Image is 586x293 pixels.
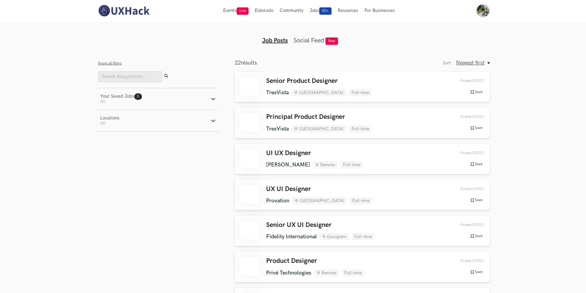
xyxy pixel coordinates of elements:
span: 50+ [319,7,332,15]
button: Save [468,89,484,95]
a: Job Posts [262,37,288,44]
div: Locations [100,115,120,121]
span: Newest first [456,60,485,66]
li: Full-time [349,197,372,205]
span: All [100,99,105,104]
h3: Senior UX UI Designer [266,221,375,229]
li: Full-time [352,233,375,240]
button: Save [468,269,484,275]
h3: Principal Product Designer [266,113,372,121]
button: Your Saved Jobs0 All [96,88,219,110]
li: Provation [266,197,289,204]
a: UI UX Designer [PERSON_NAME] Remote Full-time Posted [DATE] Save [235,144,490,174]
a: Social Feed [293,37,324,44]
div: 10th Oct [446,223,484,227]
h3: UI UX Designer [266,149,363,157]
button: Newest first, Sort: [456,60,490,66]
div: 10th Oct [446,115,484,119]
li: Fidelity International [266,233,317,240]
button: Save [468,162,484,167]
ul: Tabs Interface [175,27,411,44]
label: Sort: [442,61,452,66]
span: All [100,121,105,126]
span: Live [237,7,249,15]
p: results [235,60,257,66]
span: 22 [235,60,241,66]
li: Gurugram [319,233,349,240]
a: Product Designer Privé Technologies Remote Full-time Posted [DATE] Save [235,252,490,282]
li: [GEOGRAPHIC_DATA] [291,125,346,133]
a: Principal Product Designer TresVista [GEOGRAPHIC_DATA] Full-time Posted [DATE] Save [235,107,490,138]
div: Your Saved Jobs [100,94,142,99]
li: Privé Technologies [266,270,311,276]
li: TresVista [266,89,289,96]
li: Full-time [341,269,364,277]
div: 10th Oct [446,151,484,155]
li: [GEOGRAPHIC_DATA] [292,197,347,205]
li: [GEOGRAPHIC_DATA] [291,89,346,96]
a: UX UI Designer Provation [GEOGRAPHIC_DATA] Full-time Posted [DATE] Save [235,180,490,210]
li: Remote [314,269,339,277]
div: 06th Oct [446,259,484,263]
a: Senior UX UI Designer Fidelity International Gurugram Full-time Posted [DATE] Save [235,216,490,246]
h3: UX UI Designer [266,185,372,193]
div: 10th Oct [446,79,484,83]
button: Save [468,125,484,131]
button: Reset all filters [98,61,122,66]
li: Remote [313,161,338,169]
li: Full-time [349,89,372,96]
h3: Product Designer [266,257,364,265]
span: New [325,37,338,45]
img: UXHack-logo.png [96,4,151,17]
h3: Senior Product Designer [266,77,372,85]
li: Full-time [349,125,372,133]
div: 10th Oct [446,187,484,191]
img: Your profile pic [477,4,490,17]
span: 0 [137,94,139,99]
button: Save [468,197,484,203]
a: Senior Product Designer TresVista [GEOGRAPHIC_DATA] Full-time Posted [DATE] Save [235,72,490,102]
li: Full-time [340,161,363,169]
input: Search [98,71,162,82]
li: TresVista [266,126,289,132]
li: [PERSON_NAME] [266,162,310,168]
button: Save [468,233,484,239]
button: LocationsAll [96,110,219,131]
